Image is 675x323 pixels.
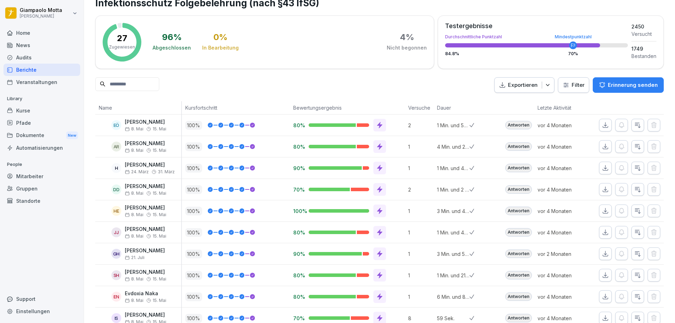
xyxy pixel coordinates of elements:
a: Berichte [4,64,80,76]
p: [PERSON_NAME] [125,162,175,168]
div: Bestanden [631,52,656,60]
p: 1 Min. und 40 Sek. [437,229,469,236]
div: 2450 [631,23,656,30]
p: Dauer [437,104,466,111]
div: Testergebnisse [445,23,628,29]
span: 24. März [125,169,149,174]
span: 8. Mai [125,298,143,303]
p: [PERSON_NAME] [125,205,166,211]
p: 27 [117,34,127,43]
p: Exportieren [508,81,538,89]
span: 15. Mai [153,191,166,196]
p: 100 % [185,142,202,151]
p: 100 % [185,250,202,258]
p: 8 [408,315,433,322]
div: Filter [562,82,585,89]
span: 15. Mai [153,148,166,153]
p: [PERSON_NAME] [125,248,165,254]
p: 1 Min. und 2 Sek. [437,186,469,193]
p: 2 [408,122,433,129]
div: Gruppen [4,182,80,195]
a: Audits [4,51,80,64]
p: 90% [293,165,303,172]
p: 1 Min. und 46 Sek. [437,164,469,172]
p: 100 % [185,185,202,194]
div: 96 % [162,33,182,41]
div: Dokumente [4,129,80,142]
p: 3 Min. und 51 Sek. [437,250,469,258]
span: 15. Mai [153,298,166,303]
p: vor 4 Monaten [538,229,588,236]
span: 8. Mai [125,234,143,239]
p: 1 [408,164,433,172]
p: Erinnerung senden [608,81,658,89]
div: Antworten [505,292,532,301]
div: Standorte [4,195,80,207]
div: 70 % [568,52,578,56]
p: 100% [293,208,303,214]
div: Pfade [4,117,80,129]
div: EN [111,292,121,302]
div: Abgeschlossen [153,44,191,51]
span: 8. Mai [125,212,143,217]
p: vor 4 Monaten [538,143,588,150]
a: Veranstaltungen [4,76,80,88]
p: [PERSON_NAME] [125,269,166,275]
p: [PERSON_NAME] [125,312,166,318]
div: GH [111,249,121,259]
p: vor 4 Monaten [538,207,588,215]
span: 15. Mai [153,212,166,217]
p: vor 4 Monaten [538,122,588,129]
p: Evdoxia Naka [125,291,166,297]
p: Letzte Aktivität [538,104,585,111]
div: Support [4,293,80,305]
div: Antworten [505,314,532,322]
p: 70% [293,186,303,193]
p: 80% [293,229,303,236]
div: Antworten [505,271,532,279]
p: [PERSON_NAME] [125,183,166,189]
div: 0 % [213,33,227,41]
p: 100 % [185,271,202,280]
div: AR [111,142,121,151]
p: Kursfortschritt [185,104,286,111]
div: Durchschnittliche Punktzahl [445,35,628,39]
p: 1 [408,293,433,301]
p: Zugewiesen [109,44,135,50]
span: 15. Mai [153,234,166,239]
p: [PERSON_NAME] [125,141,166,147]
div: Mindestpunktzahl [555,35,592,39]
div: DD [111,185,121,194]
span: 8. Mai [125,191,143,196]
a: Mitarbeiter [4,170,80,182]
div: Antworten [505,228,532,237]
a: News [4,39,80,51]
a: DokumenteNew [4,129,80,142]
span: 15. Mai [153,127,166,131]
div: Versucht [631,30,656,38]
div: Einstellungen [4,305,80,317]
a: Home [4,27,80,39]
span: 31. März [158,169,175,174]
p: 70% [293,315,303,322]
button: Exportieren [494,77,554,93]
p: vor 4 Monaten [538,272,588,279]
button: Filter [558,78,589,93]
a: Kurse [4,104,80,117]
p: 1 [408,143,433,150]
p: vor 2 Monaten [538,250,588,258]
p: 80% [293,122,303,129]
div: EÖ [111,120,121,130]
p: vor 4 Monaten [538,293,588,301]
span: 8. Mai [125,277,143,282]
p: 100 % [185,314,202,323]
p: 80% [293,143,303,150]
div: Nicht begonnen [387,44,427,51]
span: 21. Juli [125,255,144,260]
p: 6 Min. und 8 Sek. [437,293,469,301]
a: Automatisierungen [4,142,80,154]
